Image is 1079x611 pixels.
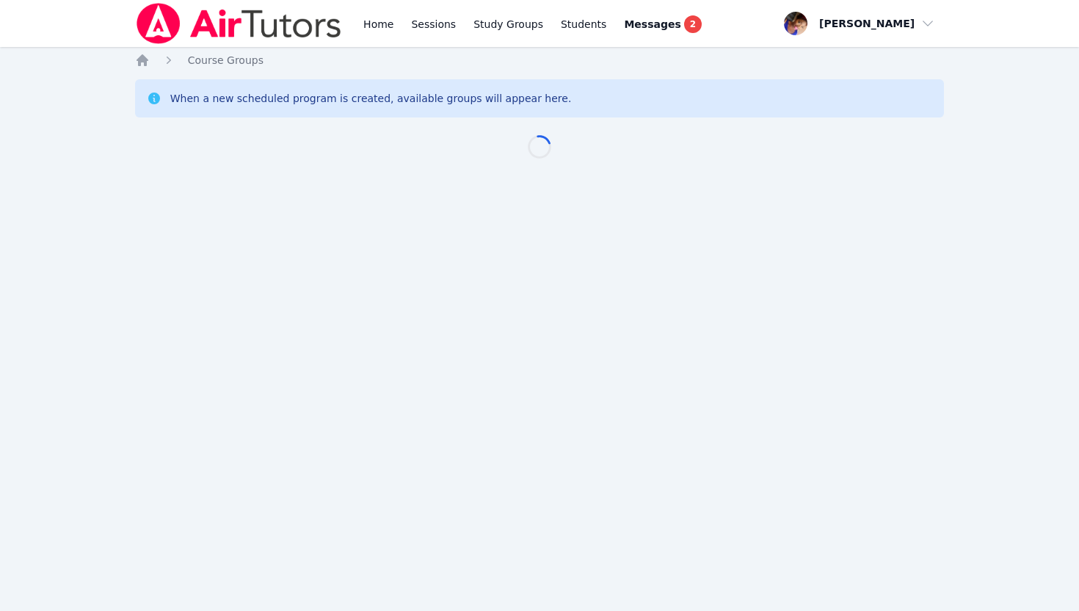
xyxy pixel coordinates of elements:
[624,17,680,32] span: Messages
[684,15,702,33] span: 2
[188,54,264,66] span: Course Groups
[170,91,572,106] div: When a new scheduled program is created, available groups will appear here.
[188,53,264,68] a: Course Groups
[135,53,945,68] nav: Breadcrumb
[135,3,343,44] img: Air Tutors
